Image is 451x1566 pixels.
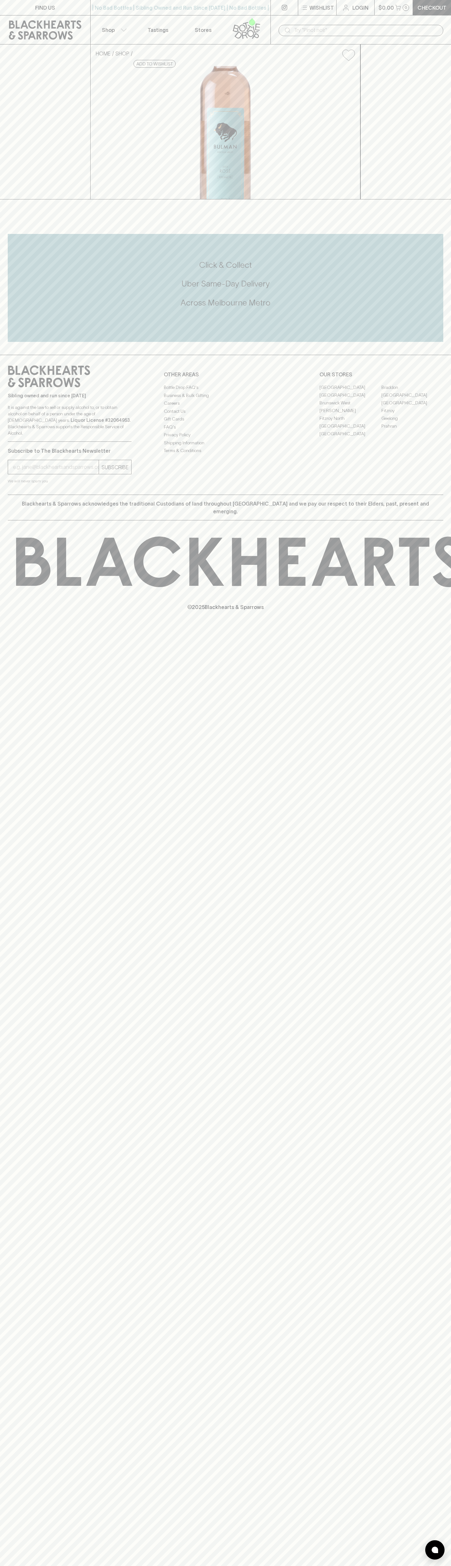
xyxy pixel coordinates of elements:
p: SUBSCRIBE [102,463,129,471]
a: Braddon [381,383,443,391]
button: Add to wishlist [340,47,358,63]
a: Gift Cards [164,415,288,423]
a: Privacy Policy [164,431,288,439]
a: Terms & Conditions [164,447,288,455]
a: [PERSON_NAME] [319,407,381,414]
a: [GEOGRAPHIC_DATA] [319,391,381,399]
button: SUBSCRIBE [99,460,131,474]
h5: Across Melbourne Metro [8,297,443,308]
a: [GEOGRAPHIC_DATA] [319,430,381,438]
a: Prahran [381,422,443,430]
a: Stores [181,15,226,44]
a: Careers [164,400,288,407]
p: We will never spam you [8,478,132,484]
button: Add to wishlist [133,60,176,68]
a: FAQ's [164,423,288,431]
a: Business & Bulk Gifting [164,391,288,399]
p: Subscribe to The Blackhearts Newsletter [8,447,132,455]
p: FIND US [35,4,55,12]
p: Tastings [148,26,168,34]
p: Blackhearts & Sparrows acknowledges the traditional Custodians of land throughout [GEOGRAPHIC_DAT... [13,500,438,515]
a: [GEOGRAPHIC_DATA] [381,399,443,407]
p: Shop [102,26,115,34]
input: e.g. jane@blackheartsandsparrows.com.au [13,462,99,472]
p: OTHER AREAS [164,371,288,378]
a: Geelong [381,414,443,422]
img: 38089.png [91,66,360,199]
button: Shop [91,15,136,44]
strong: Liquor License #32064953 [71,418,130,423]
a: HOME [96,51,111,56]
a: Fitzroy North [319,414,381,422]
p: $0.00 [378,4,394,12]
h5: Uber Same-Day Delivery [8,278,443,289]
p: Wishlist [309,4,334,12]
a: [GEOGRAPHIC_DATA] [319,422,381,430]
p: Login [352,4,368,12]
a: SHOP [115,51,129,56]
h5: Click & Collect [8,260,443,270]
a: [GEOGRAPHIC_DATA] [381,391,443,399]
a: Contact Us [164,407,288,415]
p: It is against the law to sell or supply alcohol to, or to obtain alcohol on behalf of a person un... [8,404,132,436]
a: Brunswick West [319,399,381,407]
p: Stores [195,26,211,34]
input: Try "Pinot noir" [294,25,438,35]
a: Tastings [135,15,181,44]
a: Bottle Drop FAQ's [164,384,288,391]
a: Fitzroy [381,407,443,414]
p: 0 [405,6,407,9]
p: Sibling owned and run since [DATE] [8,392,132,399]
a: Shipping Information [164,439,288,447]
a: [GEOGRAPHIC_DATA] [319,383,381,391]
p: OUR STORES [319,371,443,378]
img: bubble-icon [432,1547,438,1553]
p: Checkout [417,4,446,12]
div: Call to action block [8,234,443,342]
